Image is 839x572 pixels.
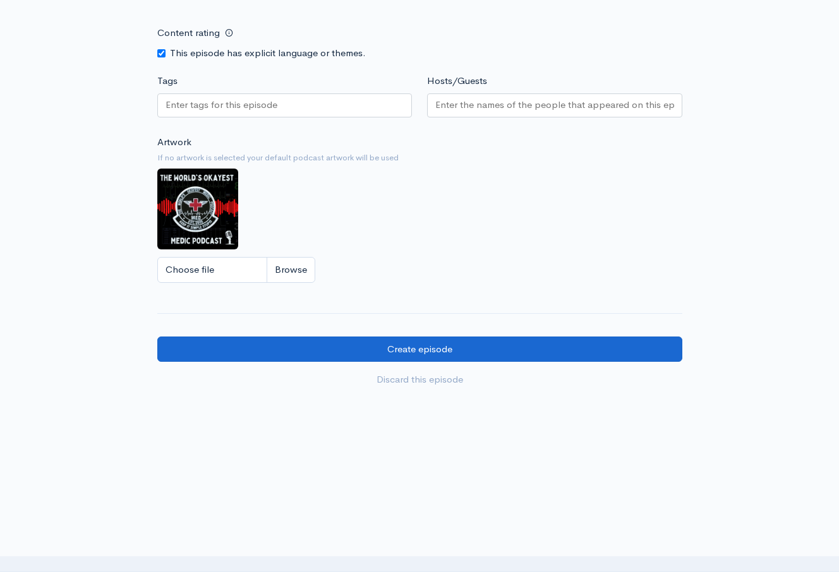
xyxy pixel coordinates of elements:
[170,46,366,61] label: This episode has explicit language or themes.
[157,20,220,46] label: Content rating
[157,74,178,88] label: Tags
[157,152,682,164] small: If no artwork is selected your default podcast artwork will be used
[157,337,682,362] input: Create episode
[166,98,279,112] input: Enter tags for this episode
[435,98,674,112] input: Enter the names of the people that appeared on this episode
[157,135,191,150] label: Artwork
[157,367,682,393] a: Discard this episode
[427,74,487,88] label: Hosts/Guests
